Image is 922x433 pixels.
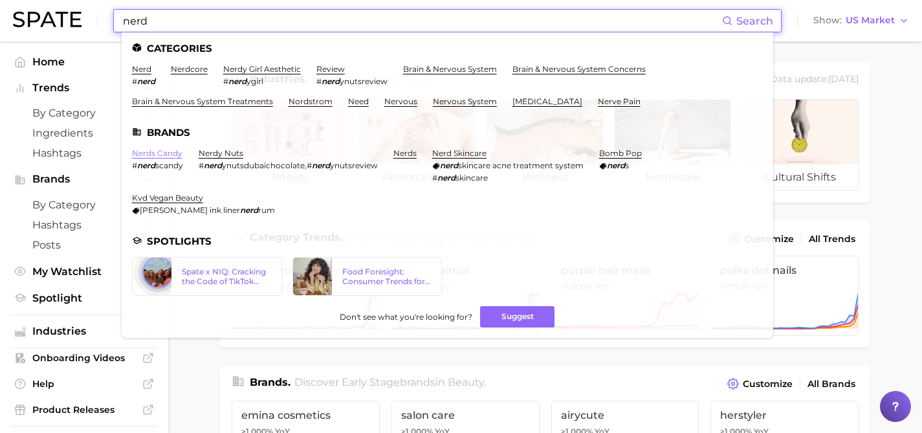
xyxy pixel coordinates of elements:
[393,148,417,158] a: nerds
[10,322,158,341] button: Industries
[32,173,136,185] span: Brands
[10,103,158,123] a: by Category
[10,288,158,308] a: Spotlight
[741,99,859,191] a: cultural shifts
[32,56,136,68] span: Home
[316,76,322,86] span: #
[10,78,158,98] button: Trends
[599,148,642,158] a: bomb pop
[10,261,158,282] a: My Watchlist
[742,164,858,190] span: cultural shifts
[440,161,458,170] em: nerd
[720,264,849,276] span: polka dot nails
[247,76,263,86] span: ygirl
[736,15,773,27] span: Search
[330,161,378,170] span: ynutsreview
[625,161,629,170] span: s
[32,239,136,251] span: Posts
[132,76,137,86] span: #
[10,195,158,215] a: by Category
[132,257,282,296] a: Spate x NIQ: Cracking the Code of TikTok Shop
[720,409,849,421] span: herstyler
[846,17,895,24] span: US Market
[810,12,912,29] button: ShowUS Market
[32,219,136,231] span: Hashtags
[348,96,369,106] a: need
[182,267,271,286] div: Spate x NIQ: Cracking the Code of TikTok Shop
[340,312,472,322] span: Don't see what you're looking for?
[512,64,646,74] a: brain & nervous system concerns
[322,76,340,86] em: nerd
[598,96,641,106] a: nerve pain
[32,82,136,94] span: Trends
[724,375,796,393] button: Customize
[228,76,247,86] em: nerd
[171,64,208,74] a: nerdcore
[807,379,855,390] span: All Brands
[32,378,136,390] span: Help
[199,161,204,170] span: #
[223,76,228,86] span: #
[512,96,582,106] a: [MEDICAL_DATA]
[32,292,136,304] span: Spotlight
[809,234,855,245] span: All Trends
[770,71,859,89] div: Data update: [DATE]
[10,348,158,368] a: Onboarding Videos
[710,256,859,336] a: polka dot nails+770.1% YoY
[132,161,137,170] span: #
[804,375,859,393] a: All Brands
[204,161,222,170] em: nerd
[258,205,275,215] span: rum
[561,409,690,421] span: airycute
[32,107,136,119] span: by Category
[223,64,301,74] a: nerdy girl aesthetic
[132,64,151,74] a: nerd
[316,64,345,74] a: review
[13,12,82,27] img: SPATE
[132,236,763,247] li: Spotlights
[32,147,136,159] span: Hashtags
[140,205,240,215] span: [PERSON_NAME] ink liner
[32,326,136,337] span: Industries
[10,235,158,255] a: Posts
[10,52,158,72] a: Home
[312,161,330,170] em: nerd
[813,17,842,24] span: Show
[401,409,530,421] span: salon care
[384,96,417,106] a: nervous
[294,376,486,388] span: Discover Early Stage brands in .
[292,257,443,296] a: Food Foresight: Consumer Trends for 2024
[458,161,584,170] span: skincare acne treatment system
[437,173,456,183] em: nerd
[743,379,793,390] span: Customize
[155,161,183,170] span: scandy
[32,127,136,139] span: Ingredients
[241,409,370,421] span: emina cosmetics
[32,352,136,364] span: Onboarding Videos
[132,148,182,158] a: nerds candy
[10,143,158,163] a: Hashtags
[456,173,488,183] span: skincare
[32,199,136,211] span: by Category
[199,148,243,158] a: nerdy nuts
[132,127,763,138] li: Brands
[10,215,158,235] a: Hashtags
[137,161,155,170] em: nerd
[32,265,136,278] span: My Watchlist
[10,400,158,419] a: Product Releases
[448,376,484,388] span: beauty
[199,161,378,170] div: ,
[250,376,291,388] span: Brands .
[10,374,158,394] a: Help
[222,161,305,170] span: ynutsdubaichocolate
[607,161,625,170] em: nerd
[132,43,763,54] li: Categories
[340,76,388,86] span: ynutsreview
[432,148,487,158] a: nerd skincare
[342,267,432,286] div: Food Foresight: Consumer Trends for 2024
[32,404,136,416] span: Product Releases
[289,96,333,106] a: nordstrom
[240,205,258,215] em: nerd
[122,10,722,32] input: Search here for a brand, industry, or ingredient
[432,173,437,183] span: #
